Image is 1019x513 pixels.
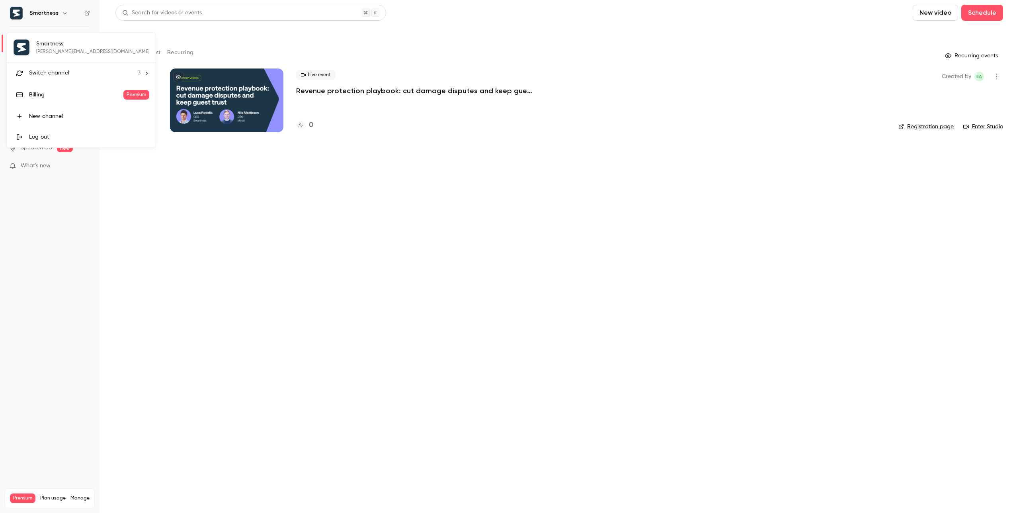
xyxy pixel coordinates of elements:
div: Billing [29,91,123,99]
span: Switch channel [29,69,69,77]
div: Log out [29,133,149,141]
span: 3 [138,69,141,77]
span: Premium [123,90,149,100]
div: New channel [29,112,149,120]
